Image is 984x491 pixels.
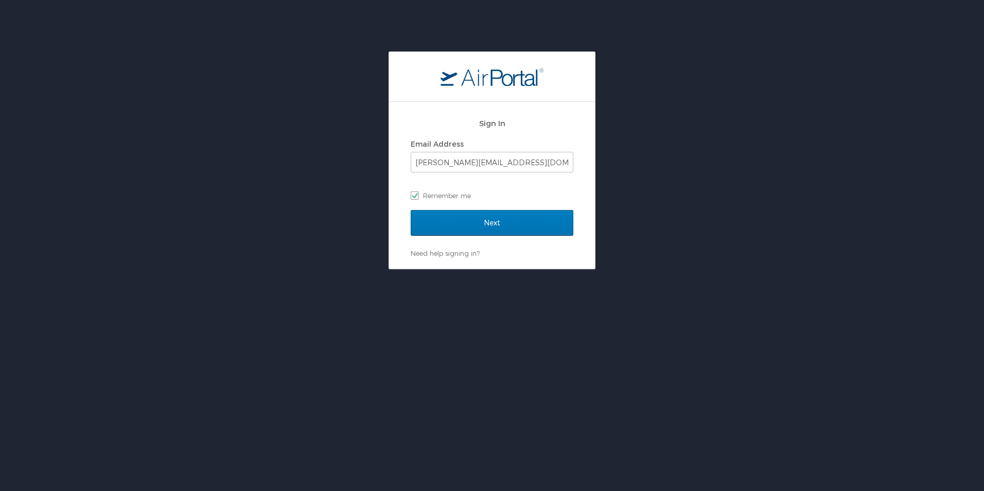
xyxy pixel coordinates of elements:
input: Next [411,210,573,236]
label: Email Address [411,139,464,148]
h2: Sign In [411,117,573,129]
img: logo [441,67,543,86]
label: Remember me [411,188,573,203]
a: Need help signing in? [411,249,480,257]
